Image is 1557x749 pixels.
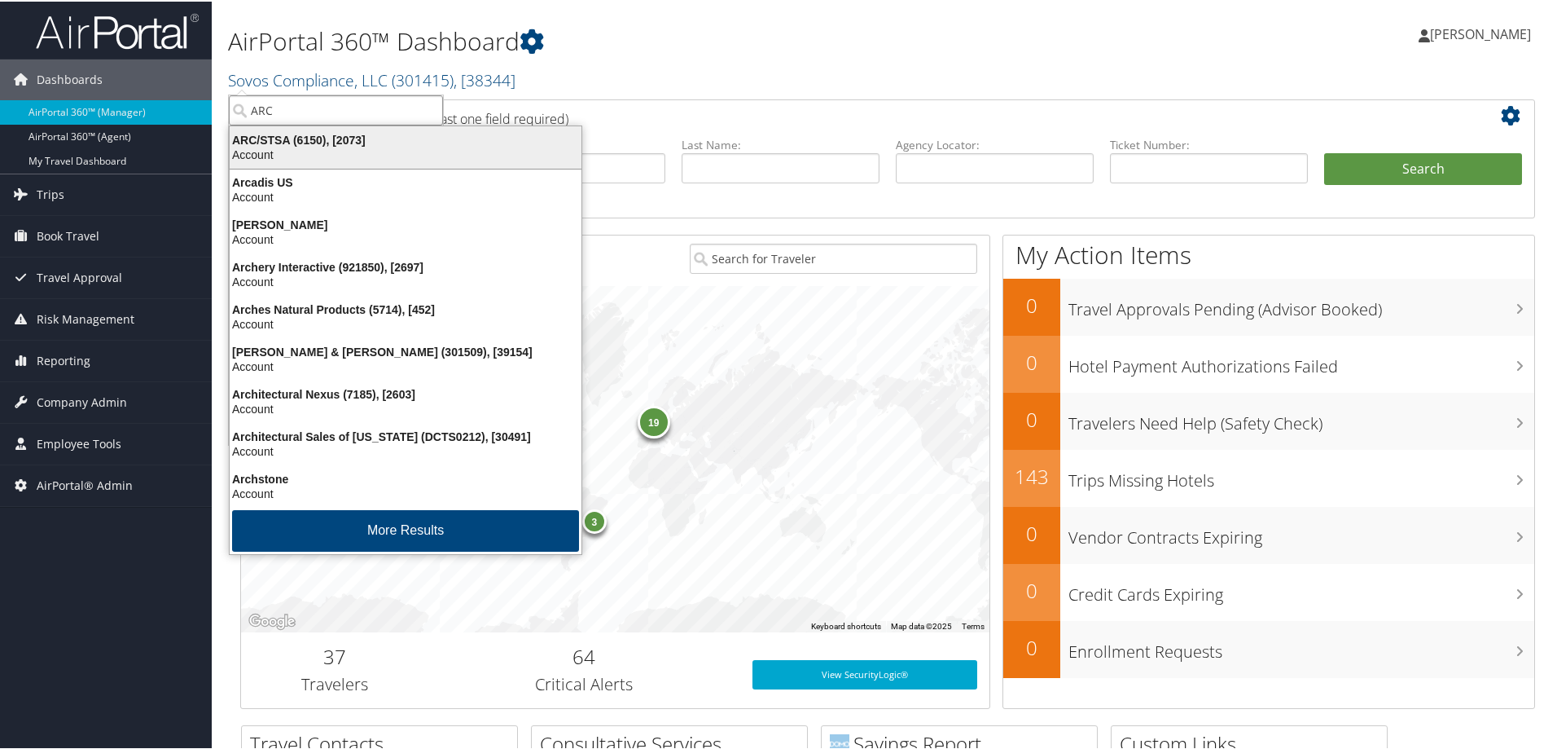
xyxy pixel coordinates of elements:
h2: Airtinerary Lookup [253,101,1414,129]
div: Account [220,231,591,245]
h3: Hotel Payment Authorizations Failed [1068,346,1534,377]
div: Archery Interactive (921850), [2697] [220,258,591,273]
div: 3 [582,508,607,532]
img: Google [245,610,299,631]
span: Book Travel [37,214,99,255]
span: Company Admin [37,381,127,421]
span: (at least one field required) [413,108,568,126]
h2: 0 [1003,404,1060,432]
a: 0Vendor Contracts Expiring [1003,505,1534,562]
div: Account [220,443,591,457]
input: Search Accounts [229,94,443,124]
a: 0Enrollment Requests [1003,619,1534,676]
h3: Credit Cards Expiring [1068,574,1534,605]
span: Travel Approval [37,256,122,297]
span: [PERSON_NAME] [1430,24,1531,42]
span: AirPortal® Admin [37,464,133,504]
img: airportal-logo.png [36,11,199,49]
a: View SecurityLogic® [752,659,977,688]
span: Map data ©2025 [891,620,952,629]
div: Account [220,358,591,372]
h3: Vendor Contracts Expiring [1068,517,1534,548]
div: Archstone [220,470,591,485]
a: Terms (opens in new tab) [962,620,985,629]
button: Search [1324,152,1522,184]
h3: Critical Alerts [441,672,728,694]
div: Account [220,273,591,288]
span: Reporting [37,339,90,380]
h3: Travelers Need Help (Safety Check) [1068,403,1534,434]
a: [PERSON_NAME] [1419,8,1547,57]
a: 0Credit Cards Expiring [1003,562,1534,619]
div: Account [220,315,591,330]
h2: 143 [1003,461,1060,489]
span: Trips [37,173,64,214]
h3: Travelers [253,672,416,694]
div: Account [220,400,591,415]
div: Architectural Sales of [US_STATE] (DCTS0212), [30491] [220,428,591,443]
span: Dashboards [37,58,103,99]
h2: 64 [441,641,728,669]
div: Account [220,485,591,500]
label: Last Name: [682,135,879,152]
h3: Travel Approvals Pending (Advisor Booked) [1068,289,1534,319]
label: Ticket Number: [1110,135,1308,152]
button: Keyboard shortcuts [811,619,881,631]
div: Account [220,146,591,161]
span: Employee Tools [37,422,121,463]
a: 0Hotel Payment Authorizations Failed [1003,334,1534,391]
button: More Results [232,509,579,550]
h2: 0 [1003,347,1060,375]
a: Sovos Compliance, LLC [228,68,515,90]
span: , [ 38344 ] [454,68,515,90]
span: Risk Management [37,297,134,338]
div: Arches Natural Products (5714), [452] [220,301,591,315]
div: [PERSON_NAME] [220,216,591,231]
h2: 0 [1003,575,1060,603]
input: Search for Traveler [690,242,977,272]
a: 0Travelers Need Help (Safety Check) [1003,391,1534,448]
h1: My Action Items [1003,236,1534,271]
span: ( 301415 ) [392,68,454,90]
div: [PERSON_NAME] & [PERSON_NAME] (301509), [39154] [220,343,591,358]
div: ARC/STSA (6150), [2073] [220,131,591,146]
h1: AirPortal 360™ Dashboard [228,23,1107,57]
div: 19 [637,404,669,437]
h2: 0 [1003,632,1060,660]
label: Agency Locator: [896,135,1094,152]
a: 143Trips Missing Hotels [1003,448,1534,505]
div: Arcadis US [220,174,591,188]
div: Account [220,188,591,203]
h2: 0 [1003,518,1060,546]
a: 0Travel Approvals Pending (Advisor Booked) [1003,277,1534,334]
div: Architectural Nexus (7185), [2603] [220,386,591,400]
h3: Enrollment Requests [1068,631,1534,662]
h2: 0 [1003,290,1060,318]
h2: 37 [253,641,416,669]
h3: Trips Missing Hotels [1068,460,1534,491]
a: Open this area in Google Maps (opens a new window) [245,610,299,631]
